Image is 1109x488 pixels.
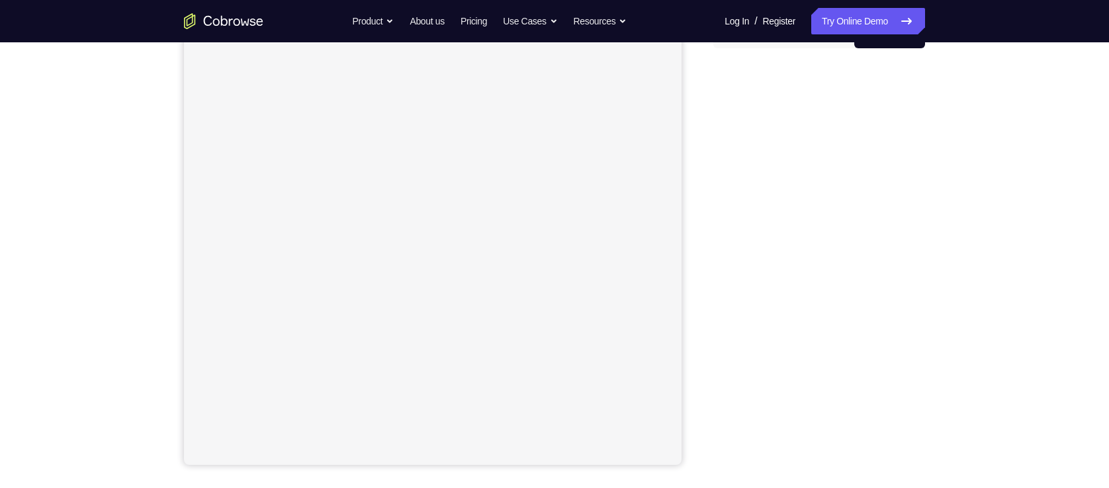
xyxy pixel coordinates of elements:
[763,8,795,34] a: Register
[184,13,263,29] a: Go to the home page
[754,13,757,29] span: /
[811,8,925,34] a: Try Online Demo
[725,8,749,34] a: Log In
[461,8,487,34] a: Pricing
[574,8,627,34] button: Resources
[410,8,444,34] a: About us
[503,8,557,34] button: Use Cases
[184,22,682,465] iframe: Agent
[353,8,394,34] button: Product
